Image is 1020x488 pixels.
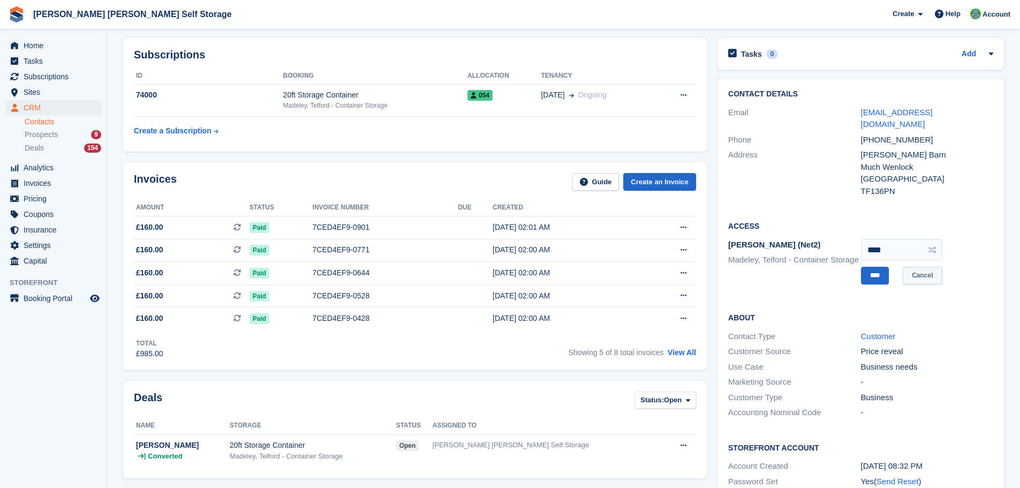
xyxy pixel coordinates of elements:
th: Name [134,417,230,434]
div: [DATE] 02:00 AM [493,244,639,256]
th: Status [250,199,313,216]
div: [GEOGRAPHIC_DATA] [861,173,993,185]
a: [EMAIL_ADDRESS][DOMAIN_NAME] [861,108,933,129]
th: Allocation [467,67,541,85]
h2: Tasks [741,49,762,59]
div: Price reveal [861,346,993,358]
h2: About [728,312,993,322]
h2: Invoices [134,173,177,191]
span: Tasks [24,54,88,69]
div: [PHONE_NUMBER] [861,134,993,146]
div: Address [728,149,860,197]
div: Madeley, Telford - Container Storage [283,101,467,110]
a: menu [5,100,101,115]
a: Add [962,48,976,61]
a: Create a Subscription [134,121,218,141]
span: Paid [250,291,269,302]
div: 9 [91,130,101,139]
span: £160.00 [136,222,163,233]
span: [DATE] [541,89,564,101]
span: Open [664,395,682,406]
span: £160.00 [136,290,163,302]
div: Phone [728,134,860,146]
span: Prospects [25,130,58,140]
span: Paid [250,313,269,324]
div: [DATE] 02:00 AM [493,267,639,279]
div: Total [136,339,163,348]
div: 20ft Storage Container [230,440,396,451]
a: Customer [861,332,896,341]
div: Yes [861,476,993,488]
div: Business needs [861,361,993,373]
span: Paid [250,268,269,279]
div: Use Case [728,361,860,373]
div: Password Set [728,476,860,488]
div: 74000 [134,89,283,101]
div: Customer Type [728,392,860,404]
div: Account Created [728,460,860,472]
span: Ongoing [578,91,607,99]
a: menu [5,191,101,206]
th: Tenancy [541,67,656,85]
li: Madeley, Telford - Container Storage [728,254,860,266]
button: Status: Open [634,392,696,409]
div: [PERSON_NAME] [136,440,230,451]
span: Coupons [24,207,88,222]
span: CRM [24,100,88,115]
div: - [861,376,993,388]
span: Settings [24,238,88,253]
span: Storefront [10,277,107,288]
span: 054 [467,90,493,101]
span: Pricing [24,191,88,206]
a: Prospects 9 [25,129,101,140]
div: 7CED4EF9-0901 [313,222,458,233]
a: menu [5,38,101,53]
span: Home [24,38,88,53]
img: stora-icon-8386f47178a22dfd0bd8f6a31ec36ba5ce8667c1dd55bd0f319d3a0aa187defe.svg [9,6,25,22]
a: menu [5,160,101,175]
th: Due [458,199,493,216]
span: Help [946,9,961,19]
a: View All [668,348,696,357]
div: 154 [84,144,101,153]
a: menu [5,291,101,306]
div: 7CED4EF9-0771 [313,244,458,256]
a: Guide [572,173,619,191]
span: | [144,451,146,462]
span: Capital [24,253,88,268]
th: Created [493,199,639,216]
div: Madeley, Telford - Container Storage [230,451,396,462]
div: 7CED4EF9-0644 [313,267,458,279]
span: Invoices [24,176,88,191]
span: Deals [25,143,44,153]
a: Preview store [88,292,101,305]
div: Accounting Nominal Code [728,407,860,419]
th: Invoice number [313,199,458,216]
a: menu [5,207,101,222]
span: £160.00 [136,244,163,256]
div: [DATE] 02:00 AM [493,290,639,302]
div: TF136PN [861,185,993,198]
div: Customer Source [728,346,860,358]
div: Much Wenlock [861,161,993,174]
span: Booking Portal [24,291,88,306]
div: Email [728,107,860,131]
a: Create an Invoice [623,173,696,191]
a: menu [5,176,101,191]
span: Sites [24,85,88,100]
span: Analytics [24,160,88,175]
th: Assigned to [433,417,663,434]
div: 7CED4EF9-0428 [313,313,458,324]
span: ( ) [874,477,921,486]
th: Booking [283,67,467,85]
div: - [861,407,993,419]
div: [DATE] 08:32 PM [861,460,993,472]
div: [DATE] 02:01 AM [493,222,639,233]
span: Create [893,9,914,19]
span: £160.00 [136,267,163,279]
span: Insurance [24,222,88,237]
a: menu [5,238,101,253]
th: Amount [134,199,250,216]
div: Create a Subscription [134,125,211,137]
div: [PERSON_NAME] [PERSON_NAME] Self Storage [433,440,663,451]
